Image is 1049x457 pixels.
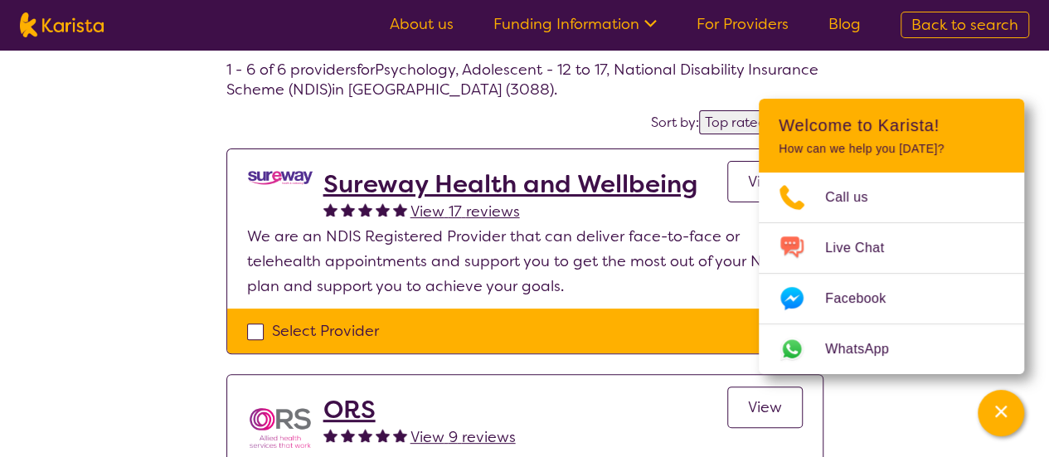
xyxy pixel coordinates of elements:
[323,202,338,216] img: fullstar
[341,428,355,442] img: fullstar
[828,14,861,34] a: Blog
[651,114,699,131] label: Sort by:
[410,425,516,450] a: View 9 reviews
[390,14,454,34] a: About us
[341,202,355,216] img: fullstar
[901,12,1029,38] a: Back to search
[727,161,803,202] a: View
[759,173,1024,374] ul: Choose channel
[393,428,407,442] img: fullstar
[911,15,1018,35] span: Back to search
[759,324,1024,374] a: Web link opens in a new tab.
[358,428,372,442] img: fullstar
[410,202,520,221] span: View 17 reviews
[727,387,803,428] a: View
[410,427,516,447] span: View 9 reviews
[748,172,782,192] span: View
[323,169,697,199] a: Sureway Health and Wellbeing
[825,185,888,210] span: Call us
[825,337,909,362] span: WhatsApp
[748,397,782,417] span: View
[978,390,1024,436] button: Channel Menu
[779,142,1004,156] p: How can we help you [DATE]?
[779,115,1004,135] h2: Welcome to Karista!
[358,202,372,216] img: fullstar
[697,14,789,34] a: For Providers
[247,224,803,299] p: We are an NDIS Registered Provider that can deliver face-to-face or telehealth appointments and s...
[247,169,313,187] img: nedi5p6dj3rboepxmyww.png
[759,99,1024,374] div: Channel Menu
[323,395,516,425] a: ORS
[410,199,520,224] a: View 17 reviews
[20,12,104,37] img: Karista logo
[323,428,338,442] img: fullstar
[825,236,904,260] span: Live Chat
[493,14,657,34] a: Funding Information
[825,286,906,311] span: Facebook
[393,202,407,216] img: fullstar
[376,428,390,442] img: fullstar
[376,202,390,216] img: fullstar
